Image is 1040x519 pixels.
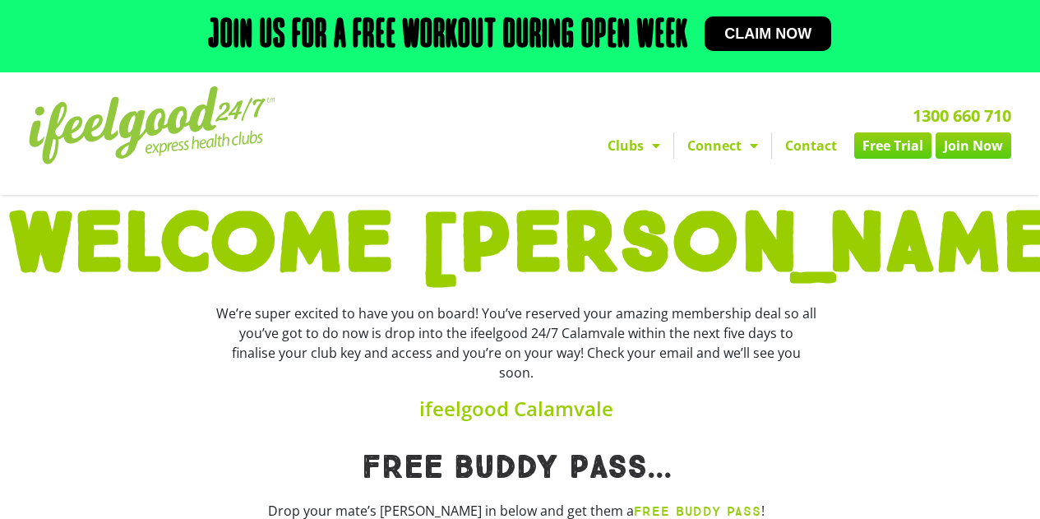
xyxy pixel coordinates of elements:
[208,16,688,56] h2: Join us for a free workout during open week
[8,203,1032,287] h1: WELCOME [PERSON_NAME]!
[913,104,1011,127] a: 1300 660 710
[674,132,771,159] a: Connect
[772,132,850,159] a: Contact
[634,503,761,519] strong: FREE BUDDY PASS
[216,452,817,484] h1: Free Buddy pass...
[854,132,931,159] a: Free Trial
[705,16,831,51] a: Claim now
[594,132,673,159] a: Clubs
[216,399,817,419] h4: ifeelgood Calamvale
[936,132,1011,159] a: Join Now
[724,26,811,41] span: Claim now
[216,304,817,382] div: We’re super excited to have you on board! You’ve reserved your amazing membership deal so all you...
[378,132,1011,159] nav: Menu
